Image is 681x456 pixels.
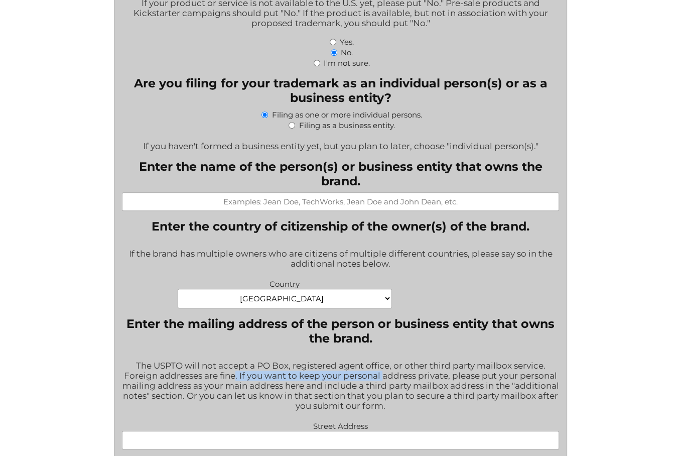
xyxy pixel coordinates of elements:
[271,110,422,120] label: Filing as one or more individual persons.
[324,58,370,68] label: I'm not sure.
[122,419,560,431] label: Street Address
[122,316,560,346] legend: Enter the mailing address of the person or business entity that owns the brand.
[122,159,560,188] label: Enter the name of the person(s) or business entity that owns the brand.
[340,37,354,47] label: Yes.
[341,48,353,57] label: No.
[152,219,529,234] legend: Enter the country of citizenship of the owner(s) of the brand.
[122,192,560,211] input: Examples: Jean Doe, TechWorks, Jean Doe and John Dean, etc.
[299,121,394,130] label: Filing as a business entity.
[122,242,560,277] div: If the brand has multiple owners who are citizens of multiple different countries, please say so ...
[122,135,560,151] div: If you haven't formed a business entity yet, but you plan to later, choose "individual person(s)."
[178,277,392,289] label: Country
[122,76,560,105] legend: Are you filing for your trademark as an individual person(s) or as a business entity?
[122,354,560,419] div: The USPTO will not accept a PO Box, registered agent office, or other third party mailbox service...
